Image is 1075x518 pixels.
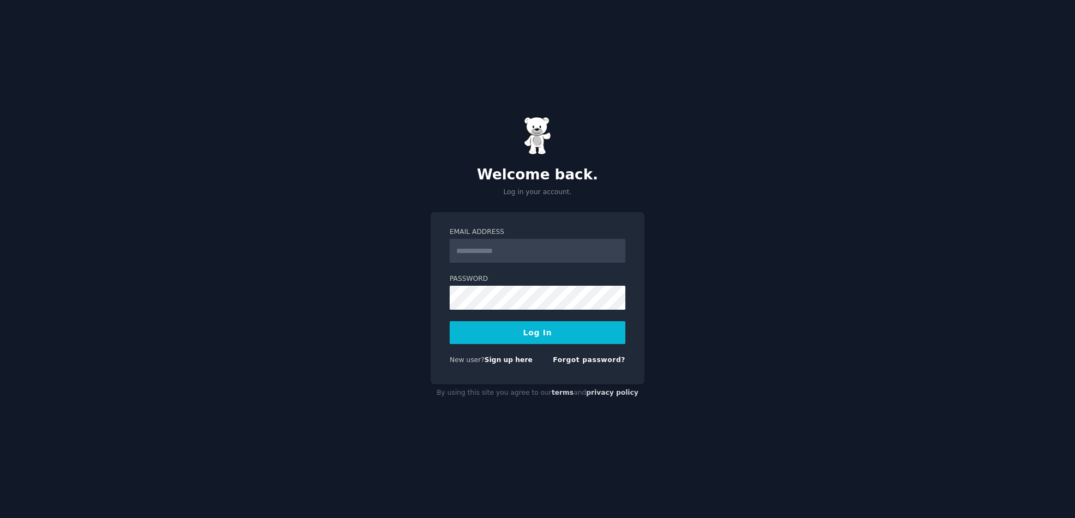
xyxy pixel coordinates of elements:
button: Log In [450,321,625,344]
a: terms [552,389,574,396]
p: Log in your account. [431,188,644,197]
a: Forgot password? [553,356,625,364]
span: New user? [450,356,485,364]
a: Sign up here [485,356,533,364]
img: Gummy Bear [524,117,551,155]
label: Email Address [450,227,625,237]
div: By using this site you agree to our and [431,384,644,402]
h2: Welcome back. [431,166,644,184]
a: privacy policy [586,389,638,396]
label: Password [450,274,625,284]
